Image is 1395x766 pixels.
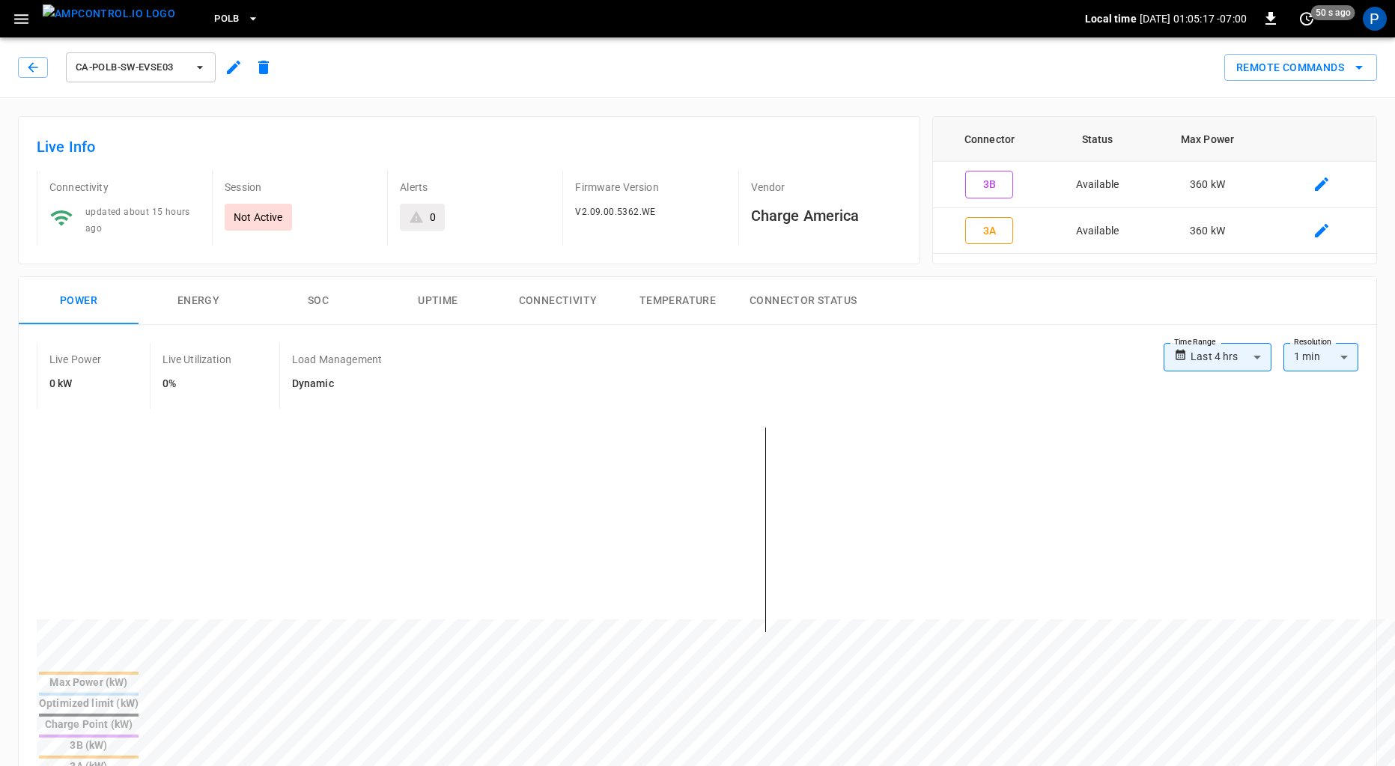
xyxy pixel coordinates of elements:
[498,277,618,325] button: Connectivity
[162,352,231,367] p: Live Utilization
[43,4,175,23] img: ampcontrol.io logo
[208,4,265,34] button: PoLB
[85,207,190,234] span: updated about 15 hours ago
[1294,336,1331,348] label: Resolution
[49,376,102,392] h6: 0 kW
[1140,11,1247,26] p: [DATE] 01:05:17 -07:00
[1174,336,1216,348] label: Time Range
[1046,117,1148,162] th: Status
[1149,208,1267,255] td: 360 kW
[292,376,382,392] h6: Dynamic
[225,180,375,195] p: Session
[1046,162,1148,208] td: Available
[1224,54,1377,82] button: Remote Commands
[66,52,216,82] button: ca-polb-sw-evse03
[933,117,1376,254] table: connector table
[378,277,498,325] button: Uptime
[965,217,1013,245] button: 3A
[965,171,1013,198] button: 3B
[214,10,240,28] span: PoLB
[400,180,550,195] p: Alerts
[1191,343,1271,371] div: Last 4 hrs
[430,210,436,225] div: 0
[37,135,902,159] h6: Live Info
[19,277,139,325] button: Power
[139,277,258,325] button: Energy
[292,352,382,367] p: Load Management
[618,277,738,325] button: Temperature
[1149,117,1267,162] th: Max Power
[1085,11,1137,26] p: Local time
[1224,54,1377,82] div: remote commands options
[49,352,102,367] p: Live Power
[575,180,726,195] p: Firmware Version
[738,277,869,325] button: Connector Status
[933,117,1047,162] th: Connector
[258,277,378,325] button: SOC
[1311,5,1355,20] span: 50 s ago
[575,207,655,217] span: V2.09.00.5362.WE
[751,180,902,195] p: Vendor
[162,376,231,392] h6: 0%
[234,210,283,225] p: Not Active
[1149,162,1267,208] td: 360 kW
[751,204,902,228] h6: Charge America
[1295,7,1319,31] button: set refresh interval
[49,180,200,195] p: Connectivity
[1283,343,1358,371] div: 1 min
[1046,208,1148,255] td: Available
[76,59,186,76] span: ca-polb-sw-evse03
[1363,7,1387,31] div: profile-icon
